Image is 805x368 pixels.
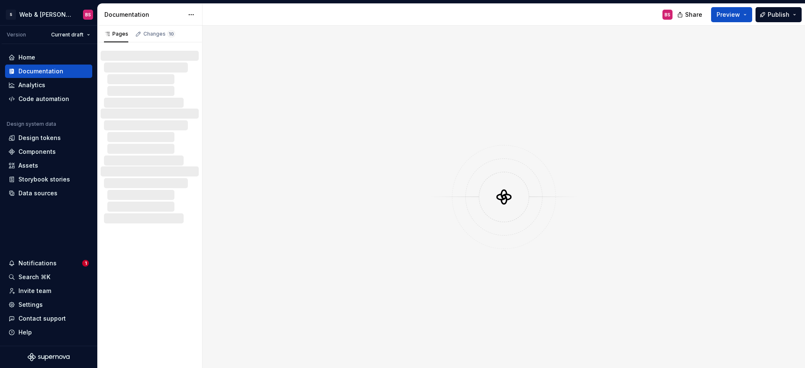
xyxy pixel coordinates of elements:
div: BS [85,11,91,18]
svg: Supernova Logo [28,353,70,361]
div: Web & [PERSON_NAME] Systems [19,10,73,19]
button: Contact support [5,312,92,325]
a: Invite team [5,284,92,298]
button: Help [5,326,92,339]
button: Notifications1 [5,257,92,270]
div: Search ⌘K [18,273,50,281]
a: Documentation [5,65,92,78]
span: 1 [82,260,89,267]
button: Search ⌘K [5,270,92,284]
a: Code automation [5,92,92,106]
div: Home [18,53,35,62]
div: Analytics [18,81,45,89]
a: Home [5,51,92,64]
a: Data sources [5,187,92,200]
div: BS [665,11,670,18]
a: Analytics [5,78,92,92]
div: Version [7,31,26,38]
div: Design system data [7,121,56,127]
div: Notifications [18,259,57,267]
span: Share [685,10,702,19]
button: Current draft [47,29,94,41]
div: Data sources [18,189,57,197]
div: Components [18,148,56,156]
a: Settings [5,298,92,311]
a: Storybook stories [5,173,92,186]
div: Changes [143,31,175,37]
span: Preview [717,10,740,19]
span: 10 [167,31,175,37]
div: Settings [18,301,43,309]
div: Documentation [104,10,184,19]
div: Design tokens [18,134,61,142]
div: Storybook stories [18,175,70,184]
a: Design tokens [5,131,92,145]
button: SWeb & [PERSON_NAME] SystemsBS [2,5,96,23]
div: Help [18,328,32,337]
button: Publish [756,7,802,22]
div: Pages [104,31,128,37]
button: Share [673,7,708,22]
a: Assets [5,159,92,172]
button: Preview [711,7,752,22]
div: Invite team [18,287,51,295]
div: Documentation [18,67,63,75]
div: S [6,10,16,20]
div: Code automation [18,95,69,103]
span: Publish [768,10,789,19]
span: Current draft [51,31,83,38]
div: Assets [18,161,38,170]
a: Components [5,145,92,158]
div: Contact support [18,314,66,323]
